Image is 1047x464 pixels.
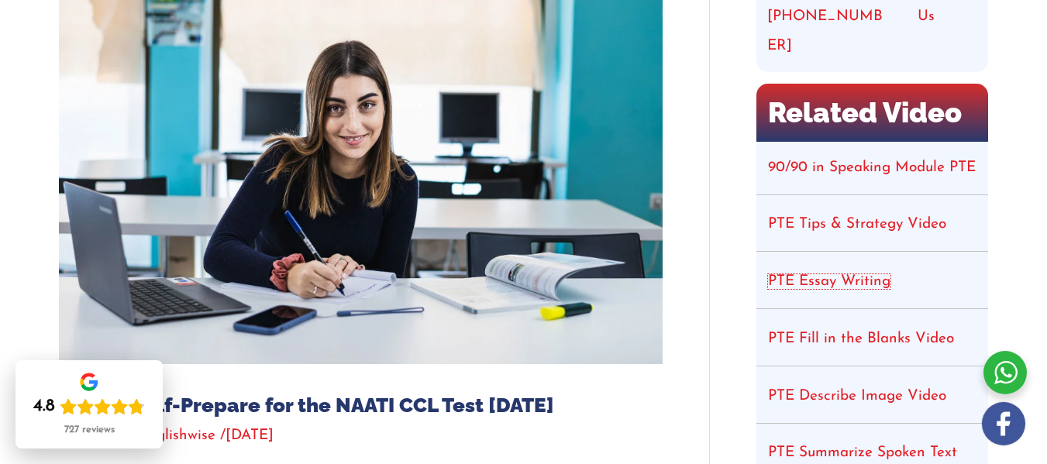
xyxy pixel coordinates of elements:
div: Rating: 4.8 out of 5 [33,396,145,418]
h1: How to Self-Prepare for the NAATI CCL Test [DATE] [59,394,663,418]
img: white-facebook.png [982,402,1025,445]
a: PTE Summarize Spoken Text [768,445,957,460]
a: PTE Describe Image Video [768,389,946,404]
a: PTE Essay Writing [768,274,890,289]
div: 727 reviews [64,424,115,436]
a: PTE Tips & Strategy Video [768,217,946,232]
div: 4.8 [33,396,55,418]
span: [DATE] [226,428,274,443]
div: / / By / [59,425,663,447]
a: 90/90 in Speaking Module PTE [768,160,976,175]
a: englishwise [140,428,220,443]
a: PTE Fill in the Blanks Video [768,332,954,346]
span: englishwise [140,428,215,443]
h2: Related Video [756,84,988,141]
